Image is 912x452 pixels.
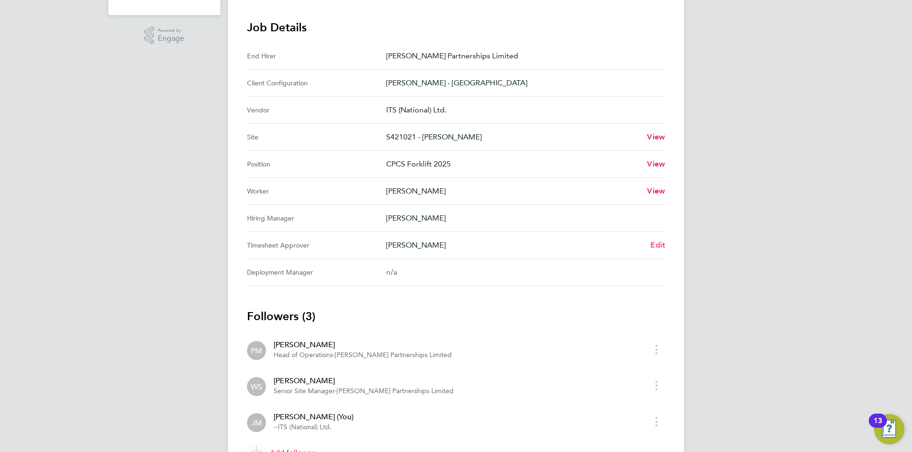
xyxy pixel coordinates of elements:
a: View [647,158,665,170]
div: Timesheet Approver [247,240,386,251]
div: Vendor [247,104,386,116]
p: [PERSON_NAME] - [GEOGRAPHIC_DATA] [386,77,657,89]
p: [PERSON_NAME] [386,185,639,197]
span: View [647,132,665,141]
span: · [335,387,337,395]
span: - [274,423,276,431]
div: Wayne Skelly [247,377,266,396]
div: Position [247,158,386,170]
span: PM [251,345,262,356]
div: End Hirer [247,50,386,62]
span: WS [251,381,262,392]
span: ITS (National) Ltd. [278,423,332,431]
h3: Job Details [247,20,665,35]
button: timesheet menu [648,378,665,393]
p: ITS (National) Ltd. [386,104,657,116]
p: S421021 - [PERSON_NAME] [386,131,639,143]
p: [PERSON_NAME] [386,212,657,224]
button: timesheet menu [648,342,665,357]
div: Site [247,131,386,143]
div: Client Configuration [247,77,386,89]
span: Senior Site Manager [274,387,335,395]
div: Paul McGhin [247,341,266,360]
a: Edit [650,240,665,251]
div: [PERSON_NAME] [274,375,454,387]
a: View [647,131,665,143]
a: View [647,185,665,197]
p: [PERSON_NAME] [386,240,643,251]
div: [PERSON_NAME] [274,339,452,351]
div: [PERSON_NAME] (You) [274,411,353,423]
div: n/a [386,267,650,278]
span: Powered by [158,27,184,35]
div: Joe Melmoth (You) [247,413,266,432]
span: Head of Operations [274,351,333,359]
div: Worker [247,185,386,197]
span: [PERSON_NAME] Partnerships Limited [337,387,454,395]
div: Deployment Manager [247,267,386,278]
p: [PERSON_NAME] Partnerships Limited [386,50,657,62]
p: CPCS Forklift 2025 [386,158,639,170]
a: Powered byEngage [144,27,185,45]
span: Edit [650,240,665,249]
span: [PERSON_NAME] Partnerships Limited [335,351,452,359]
span: View [647,159,665,168]
div: 13 [874,421,882,433]
span: JM [251,417,262,428]
button: Open Resource Center, 13 new notifications [874,414,904,444]
div: Hiring Manager [247,212,386,224]
span: View [647,186,665,195]
button: timesheet menu [648,414,665,429]
span: Engage [158,35,184,43]
span: · [276,423,278,431]
h3: Followers (3) [247,309,665,324]
span: · [333,351,335,359]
